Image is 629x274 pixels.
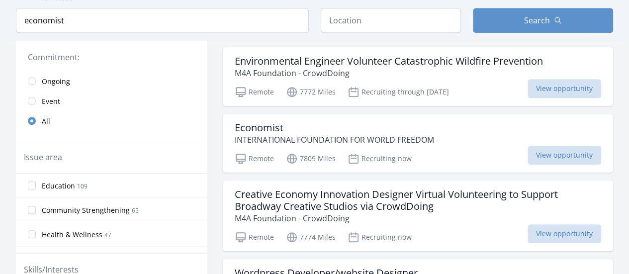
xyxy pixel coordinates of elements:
[42,77,70,87] span: Ongoing
[528,79,601,98] span: View opportunity
[223,47,613,106] a: Environmental Engineer Volunteer Catastrophic Wildfire Prevention M4A Foundation - CrowdDoing Rem...
[473,8,613,33] button: Search
[321,8,461,33] input: Location
[42,181,75,191] span: Education
[223,114,613,173] a: Economist INTERNATIONAL FOUNDATION FOR WORLD FREEDOM Remote 7809 Miles Recruiting now View opport...
[16,71,207,91] a: Ongoing
[528,146,601,165] span: View opportunity
[235,212,601,224] p: M4A Foundation - CrowdDoing
[348,86,449,98] p: Recruiting through [DATE]
[286,153,336,165] p: 7809 Miles
[235,134,434,146] p: INTERNATIONAL FOUNDATION FOR WORLD FREEDOM
[348,153,412,165] p: Recruiting now
[235,188,601,212] h3: Creative Economy Innovation Designer Virtual Volunteering to Support Broadway Creative Studios vi...
[286,231,336,243] p: 7774 Miles
[77,182,88,190] span: 109
[235,122,434,134] h3: Economist
[348,231,412,243] p: Recruiting now
[28,182,36,189] input: Education 109
[235,67,543,79] p: M4A Foundation - CrowdDoing
[104,231,111,239] span: 47
[223,181,613,251] a: Creative Economy Innovation Designer Virtual Volunteering to Support Broadway Creative Studios vi...
[16,8,309,33] input: Keyword
[42,205,130,215] span: Community Strengthening
[528,224,601,243] span: View opportunity
[16,91,207,111] a: Event
[132,206,139,215] span: 65
[524,14,550,26] span: Search
[42,116,50,126] span: All
[235,55,543,67] h3: Environmental Engineer Volunteer Catastrophic Wildfire Prevention
[24,151,62,163] legend: Issue area
[42,230,102,240] span: Health & Wellness
[235,153,274,165] p: Remote
[28,230,36,238] input: Health & Wellness 47
[28,51,195,63] legend: Commitment:
[235,231,274,243] p: Remote
[42,96,60,106] span: Event
[235,86,274,98] p: Remote
[16,111,207,131] a: All
[28,206,36,214] input: Community Strengthening 65
[286,86,336,98] p: 7772 Miles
